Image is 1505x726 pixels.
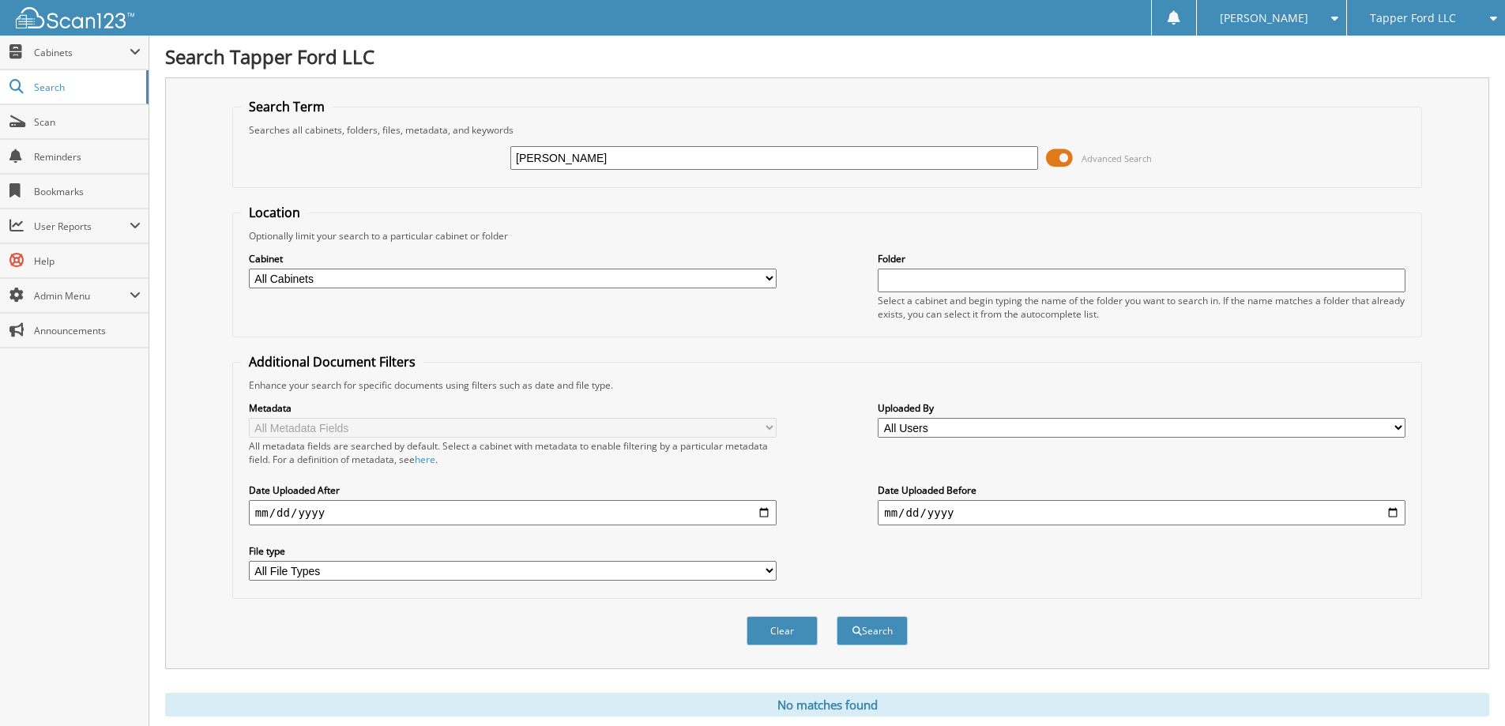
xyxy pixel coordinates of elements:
span: Reminders [34,150,141,164]
label: File type [249,544,777,558]
a: here [415,453,435,466]
legend: Additional Document Filters [241,353,423,371]
span: Tapper Ford LLC [1370,13,1456,23]
button: Search [837,616,908,645]
div: No matches found [165,693,1489,717]
h1: Search Tapper Ford LLC [165,43,1489,70]
label: Uploaded By [878,401,1405,415]
button: Clear [747,616,818,645]
div: Searches all cabinets, folders, files, metadata, and keywords [241,123,1413,137]
label: Date Uploaded After [249,483,777,497]
span: Bookmarks [34,185,141,198]
span: Advanced Search [1082,152,1152,164]
span: Search [34,81,138,94]
input: start [249,500,777,525]
legend: Search Term [241,98,333,115]
div: Optionally limit your search to a particular cabinet or folder [241,229,1413,243]
input: end [878,500,1405,525]
span: Help [34,254,141,268]
span: Cabinets [34,46,130,59]
div: Select a cabinet and begin typing the name of the folder you want to search in. If the name match... [878,294,1405,321]
label: Metadata [249,401,777,415]
span: Admin Menu [34,289,130,303]
span: [PERSON_NAME] [1220,13,1308,23]
label: Date Uploaded Before [878,483,1405,497]
div: Enhance your search for specific documents using filters such as date and file type. [241,378,1413,392]
span: Scan [34,115,141,129]
legend: Location [241,204,308,221]
span: Announcements [34,324,141,337]
span: User Reports [34,220,130,233]
label: Folder [878,252,1405,265]
img: scan123-logo-white.svg [16,7,134,28]
div: All metadata fields are searched by default. Select a cabinet with metadata to enable filtering b... [249,439,777,466]
label: Cabinet [249,252,777,265]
